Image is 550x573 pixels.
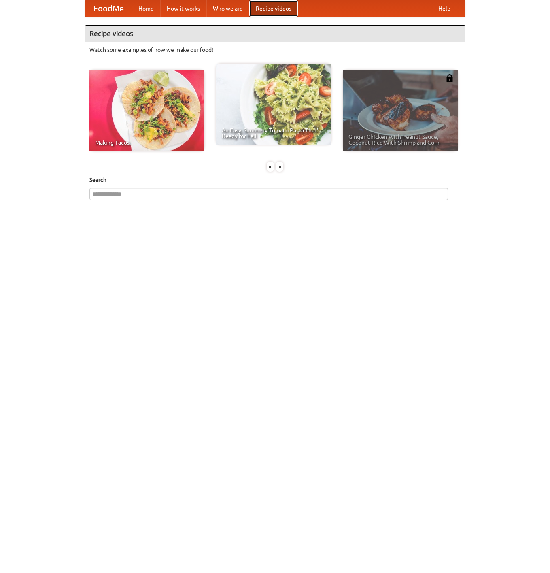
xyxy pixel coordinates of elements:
span: An Easy, Summery Tomato Pasta That's Ready for Fall [222,128,325,139]
a: Recipe videos [249,0,298,17]
a: Who we are [206,0,249,17]
div: » [276,162,283,172]
h5: Search [89,176,461,184]
a: Home [132,0,160,17]
a: Help [432,0,457,17]
img: 483408.png [446,74,454,82]
a: How it works [160,0,206,17]
h4: Recipe videos [85,26,465,42]
p: Watch some examples of how we make our food! [89,46,461,54]
a: FoodMe [85,0,132,17]
div: « [267,162,274,172]
span: Making Tacos [95,140,199,145]
a: An Easy, Summery Tomato Pasta That's Ready for Fall [216,64,331,145]
a: Making Tacos [89,70,204,151]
